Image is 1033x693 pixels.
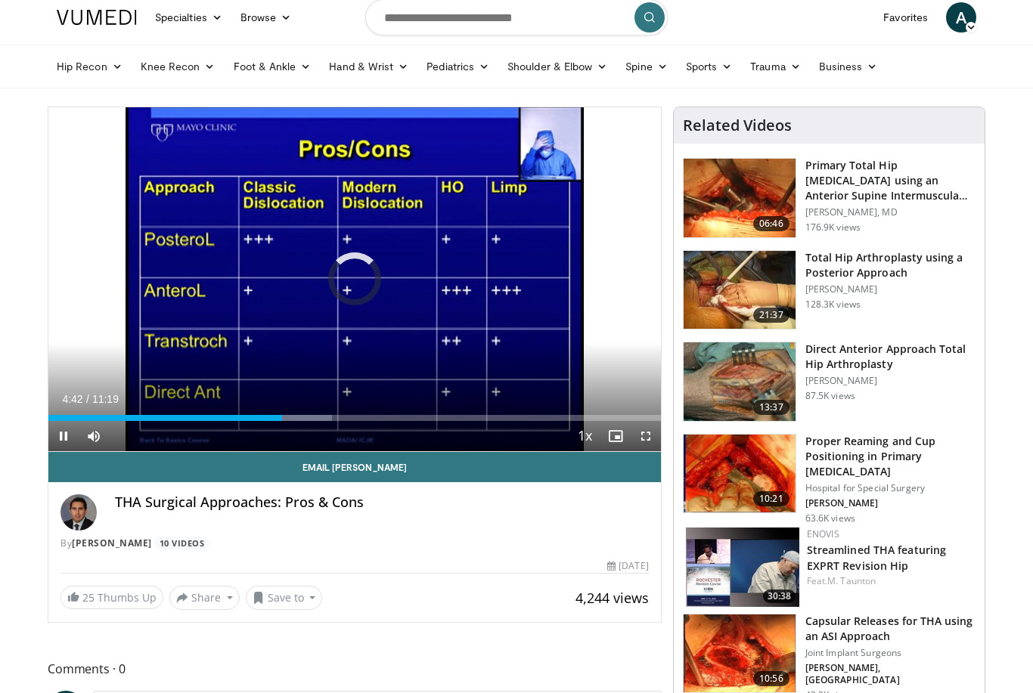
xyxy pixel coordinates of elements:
[946,2,976,32] a: A
[753,216,789,231] span: 06:46
[805,497,976,509] p: [PERSON_NAME]
[805,250,976,280] h3: Total Hip Arthroplasty using a Posterior Approach
[805,647,976,659] p: Joint Implant Surgeons
[48,421,79,451] button: Pause
[683,116,792,135] h4: Related Videos
[827,574,876,587] a: M. Taunton
[805,614,976,644] h3: Capsular Releases for THA using an ASI Approach
[169,586,240,610] button: Share
[686,527,799,607] img: 099a0359-b241-4c0e-b33e-4b9c9876bee9.150x105_q85_crop-smart_upscale.jpg
[807,543,947,573] a: Streamlined THA featuring EXPRT Revision Hip
[753,308,789,323] span: 21:37
[683,158,976,238] a: 06:46 Primary Total Hip [MEDICAL_DATA] using an Anterior Supine Intermuscula… [PERSON_NAME], MD 1...
[48,659,662,679] span: Comments 0
[753,671,789,686] span: 10:56
[807,527,839,540] a: Enovis
[146,2,231,32] a: Specialties
[805,375,976,387] p: [PERSON_NAME]
[60,537,649,550] div: By
[805,342,976,372] h3: Direct Anterior Approach Total Hip Arthroplasty
[57,10,137,25] img: VuMedi Logo
[72,537,152,549] a: [PERSON_NAME]
[805,299,861,311] p: 128.3K views
[753,491,789,506] span: 10:21
[231,2,301,32] a: Browse
[684,159,796,237] img: 263423_3.png.150x105_q85_crop-smart_upscale.jpg
[631,421,661,451] button: Fullscreen
[48,51,132,82] a: Hip Recon
[60,494,97,531] img: Avatar
[805,221,861,234] p: 176.9K views
[677,51,742,82] a: Sports
[616,51,676,82] a: Spine
[154,537,209,549] a: 10 Videos
[805,512,855,524] p: 63.6K views
[86,393,89,405] span: /
[246,586,323,610] button: Save to
[684,251,796,329] img: 286987_0000_1.png.150x105_q85_crop-smart_upscale.jpg
[686,527,799,607] a: 30:38
[805,390,855,402] p: 87.5K views
[805,158,976,203] h3: Primary Total Hip [MEDICAL_DATA] using an Anterior Supine Intermuscula…
[60,586,163,609] a: 25 Thumbs Up
[805,662,976,686] p: [PERSON_NAME], [GEOGRAPHIC_DATA]
[683,434,976,524] a: 10:21 Proper Reaming and Cup Positioning in Primary [MEDICAL_DATA] Hospital for Special Surgery [...
[132,51,225,82] a: Knee Recon
[753,400,789,415] span: 13:37
[498,51,616,82] a: Shoulder & Elbow
[48,415,661,421] div: Progress Bar
[805,434,976,479] h3: Proper Reaming and Cup Positioning in Primary [MEDICAL_DATA]
[570,421,600,451] button: Playback Rate
[417,51,498,82] a: Pediatrics
[62,393,82,405] span: 4:42
[805,283,976,295] p: [PERSON_NAME]
[48,107,661,452] video-js: Video Player
[684,342,796,421] img: 294118_0000_1.png.150x105_q85_crop-smart_upscale.jpg
[575,589,649,607] span: 4,244 views
[225,51,321,82] a: Foot & Ankle
[79,421,109,451] button: Mute
[600,421,631,451] button: Enable picture-in-picture mode
[763,589,796,603] span: 30:38
[684,614,796,693] img: 314571_3.png.150x105_q85_crop-smart_upscale.jpg
[48,452,661,482] a: Email [PERSON_NAME]
[115,494,649,511] h4: THA Surgical Approaches: Pros & Cons
[320,51,417,82] a: Hand & Wrist
[92,393,119,405] span: 11:19
[607,559,648,573] div: [DATE]
[82,590,95,605] span: 25
[807,574,973,588] div: Feat.
[805,482,976,494] p: Hospital for Special Surgery
[805,206,976,218] p: [PERSON_NAME], MD
[683,250,976,330] a: 21:37 Total Hip Arthroplasty using a Posterior Approach [PERSON_NAME] 128.3K views
[874,2,937,32] a: Favorites
[684,435,796,513] img: 9ceeadf7-7a50-4be6-849f-8c42a554e74d.150x105_q85_crop-smart_upscale.jpg
[683,342,976,422] a: 13:37 Direct Anterior Approach Total Hip Arthroplasty [PERSON_NAME] 87.5K views
[741,51,810,82] a: Trauma
[810,51,887,82] a: Business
